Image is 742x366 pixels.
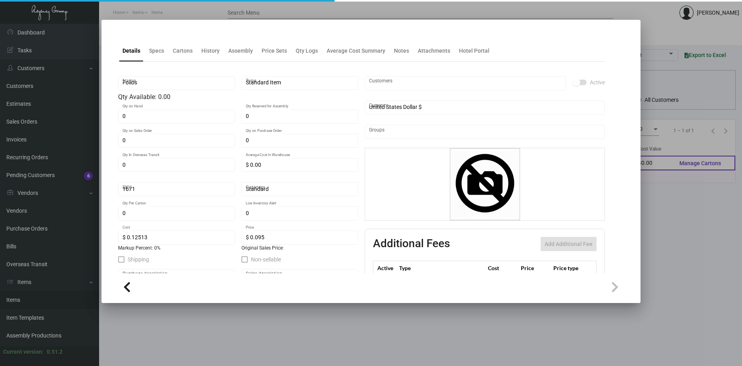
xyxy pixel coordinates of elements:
[373,261,398,275] th: Active
[486,261,518,275] th: Cost
[519,261,551,275] th: Price
[327,47,385,55] div: Average Cost Summary
[3,348,44,356] div: Current version:
[418,47,450,55] div: Attachments
[373,237,450,251] h2: Additional Fees
[228,47,253,55] div: Assembly
[122,47,140,55] div: Details
[296,47,318,55] div: Qty Logs
[118,92,358,102] div: Qty Available: 0.00
[149,47,164,55] div: Specs
[459,47,490,55] div: Hotel Portal
[369,80,562,86] input: Add new..
[551,261,587,275] th: Price type
[369,129,601,135] input: Add new..
[173,47,193,55] div: Cartons
[262,47,287,55] div: Price Sets
[541,237,597,251] button: Add Additional Fee
[590,78,605,87] span: Active
[201,47,220,55] div: History
[397,261,486,275] th: Type
[251,255,281,264] span: Non-sellable
[47,348,63,356] div: 0.51.2
[394,47,409,55] div: Notes
[128,255,149,264] span: Shipping
[545,241,593,247] span: Add Additional Fee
